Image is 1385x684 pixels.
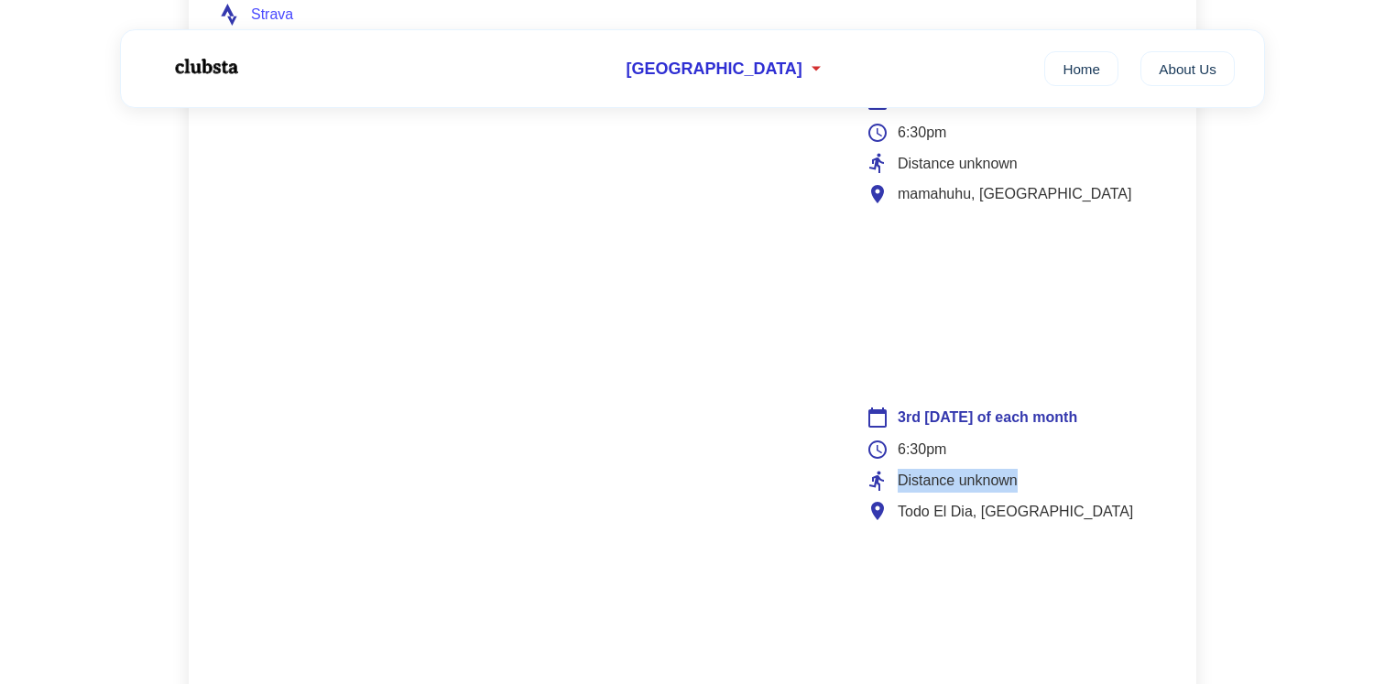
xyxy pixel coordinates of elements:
[218,3,293,27] a: Strava
[1140,51,1235,86] a: About Us
[898,152,1018,176] span: Distance unknown
[626,60,802,79] span: [GEOGRAPHIC_DATA]
[898,406,1077,429] span: 3rd [DATE] of each month
[150,44,260,90] img: Logo
[867,541,1163,679] iframe: Club Location Map
[1044,51,1118,86] a: Home
[898,438,946,461] span: 6:30pm
[898,469,1018,493] span: Distance unknown
[251,3,293,27] span: Strava
[898,500,1133,524] span: Todo El Dia, [GEOGRAPHIC_DATA]
[898,121,946,145] span: 6:30pm
[898,182,1131,206] span: mamahuhu, [GEOGRAPHIC_DATA]
[867,224,1163,362] iframe: Club Location Map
